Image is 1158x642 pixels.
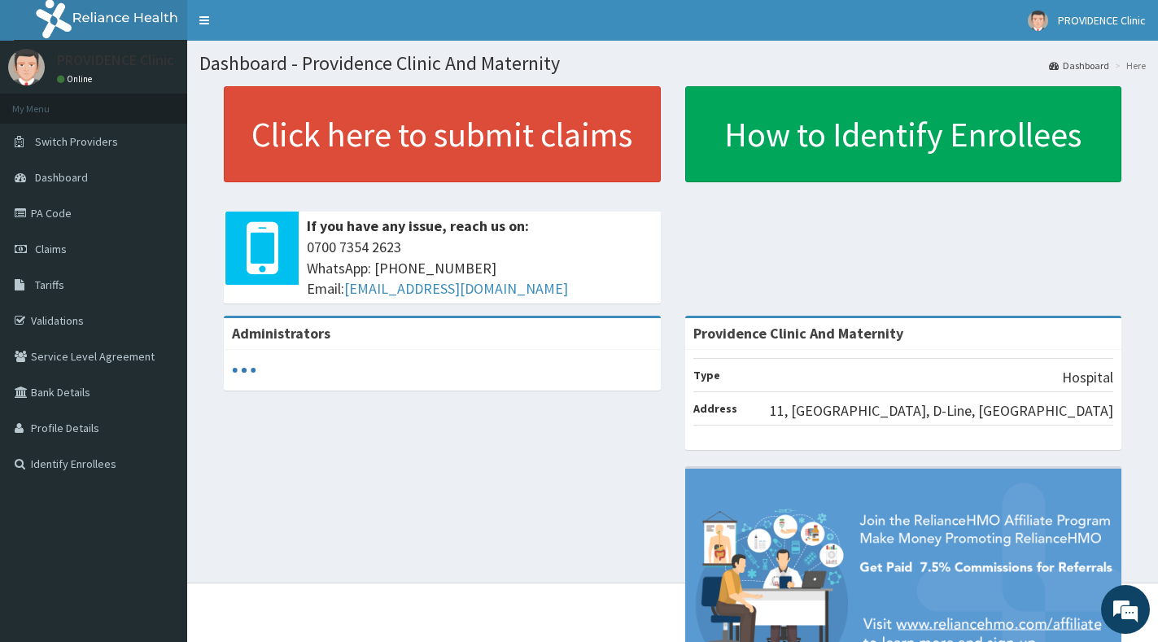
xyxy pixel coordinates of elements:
[35,242,67,256] span: Claims
[770,400,1113,421] p: 11, [GEOGRAPHIC_DATA], D-Line, [GEOGRAPHIC_DATA]
[224,86,661,182] a: Click here to submit claims
[685,86,1122,182] a: How to Identify Enrollees
[307,216,529,235] b: If you have any issue, reach us on:
[1028,11,1048,31] img: User Image
[1058,13,1146,28] span: PROVIDENCE Clinic
[35,134,118,149] span: Switch Providers
[693,324,903,343] strong: Providence Clinic And Maternity
[232,358,256,382] svg: audio-loading
[344,279,568,298] a: [EMAIL_ADDRESS][DOMAIN_NAME]
[35,277,64,292] span: Tariffs
[35,170,88,185] span: Dashboard
[307,237,653,299] span: 0700 7354 2623 WhatsApp: [PHONE_NUMBER] Email:
[693,401,737,416] b: Address
[57,53,174,68] p: PROVIDENCE Clinic
[8,49,45,85] img: User Image
[1111,59,1146,72] li: Here
[693,368,720,382] b: Type
[199,53,1146,74] h1: Dashboard - Providence Clinic And Maternity
[232,324,330,343] b: Administrators
[57,73,96,85] a: Online
[1049,59,1109,72] a: Dashboard
[1062,367,1113,388] p: Hospital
